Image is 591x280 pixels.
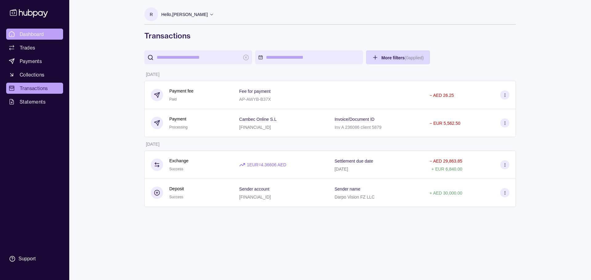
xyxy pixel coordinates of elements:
[161,11,208,18] p: Hello, [PERSON_NAME]
[18,255,36,262] div: Support
[20,44,35,51] span: Trades
[430,121,460,126] p: − EUR 5,562.50
[335,187,360,191] p: Sender name
[239,97,271,102] p: AP-AWYB-B37X
[169,157,188,164] p: Exchange
[430,159,462,164] p: − AED 29,863.85
[150,11,153,18] p: R
[239,89,271,94] p: Fee for payment
[169,116,187,122] p: Payment
[6,96,63,107] a: Statements
[247,161,286,168] p: 1 EUR = 4.36606 AED
[146,72,159,77] p: [DATE]
[6,252,63,265] a: Support
[335,117,375,122] p: Invoice/Document ID
[169,185,184,192] p: Deposit
[169,167,183,171] span: Success
[239,117,276,122] p: Cambec Online S.L
[335,159,373,164] p: Settlement due date
[169,88,194,94] p: Payment fee
[169,125,187,129] span: Processing
[20,71,44,78] span: Collections
[20,98,46,105] span: Statements
[20,85,48,92] span: Transactions
[157,50,240,64] input: search
[6,42,63,53] a: Trades
[239,187,269,191] p: Sender account
[6,29,63,40] a: Dashboard
[335,125,382,130] p: Inv A 236086 client 5879
[146,142,159,147] p: [DATE]
[6,83,63,94] a: Transactions
[430,191,462,195] p: + AED 30,000.00
[6,56,63,67] a: Payments
[144,31,516,41] h1: Transactions
[169,97,177,101] span: Paid
[6,69,63,80] a: Collections
[169,195,183,199] span: Success
[381,55,424,60] span: More filters
[335,195,375,199] p: Darpo Vision FZ LLC
[20,57,42,65] span: Payments
[432,167,462,172] p: + EUR 6,840.00
[20,30,44,38] span: Dashboard
[404,55,424,60] p: ( 0 applied)
[335,167,348,172] p: [DATE]
[239,195,271,199] p: [FINANCIAL_ID]
[430,93,454,98] p: − AED 26.25
[239,125,271,130] p: [FINANCIAL_ID]
[366,50,430,64] button: More filters(0applied)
